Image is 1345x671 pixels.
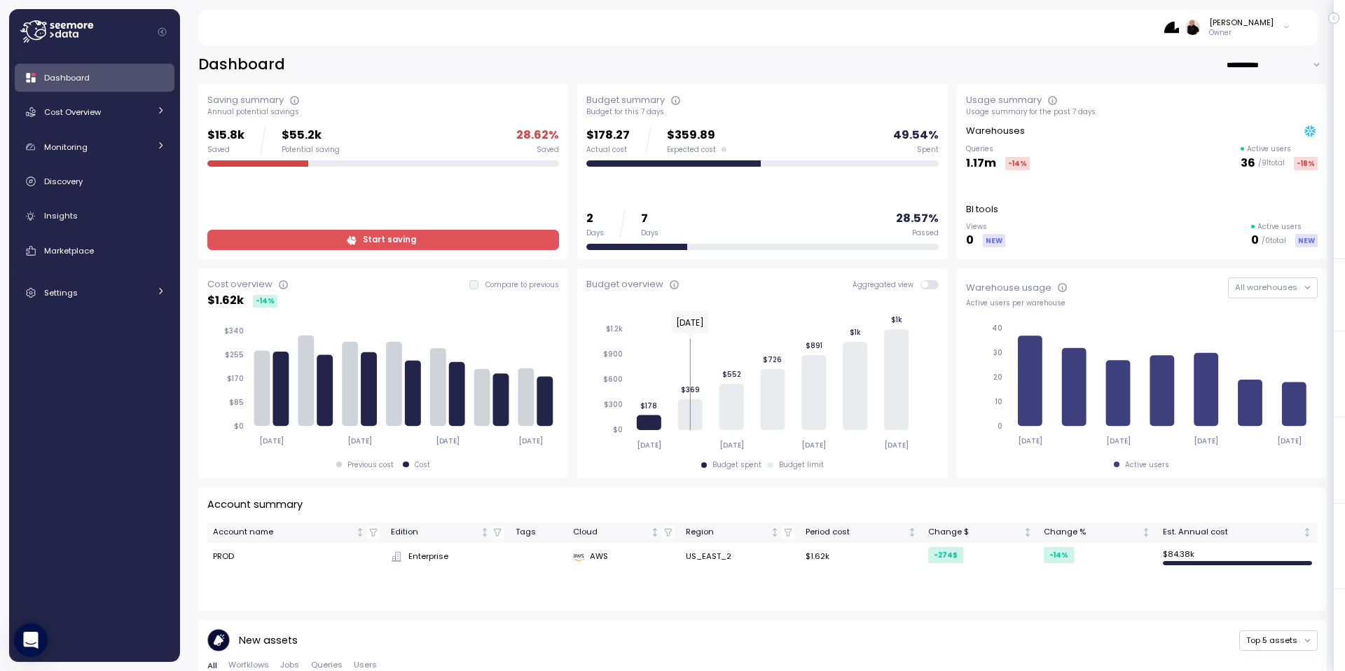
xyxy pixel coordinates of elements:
tspan: $300 [604,400,623,409]
p: / 91 total [1258,158,1285,168]
td: US_EAST_2 [680,543,800,571]
p: 49.54 % [893,126,939,145]
tspan: $1k [891,315,902,324]
tspan: 30 [993,348,1002,357]
tspan: $255 [225,350,244,359]
th: Est. Annual costNot sorted [1157,523,1318,543]
div: Warehouse usage [966,281,1051,295]
tspan: [DATE] [1194,436,1219,445]
p: Active users [1257,222,1302,232]
p: $ 1.62k [207,291,244,310]
tspan: $369 [681,385,700,394]
div: Tags [516,526,562,539]
div: Cost [415,460,430,470]
div: -18 % [1294,157,1318,170]
div: Not sorted [907,527,917,537]
div: Not sorted [770,527,780,537]
span: Dashboard [44,72,90,83]
div: Budget limit [779,460,824,470]
span: All [207,662,217,670]
div: Usage summary [966,93,1042,107]
div: Change $ [928,526,1021,539]
div: Saving summary [207,93,284,107]
div: Usage summary for the past 7 days [966,107,1318,117]
div: Edition [391,526,478,539]
tspan: $0 [613,425,623,434]
p: 1.17m [966,154,996,173]
div: Days [641,228,658,238]
button: Collapse navigation [153,27,171,37]
div: Budget overview [586,277,663,291]
tspan: $170 [227,374,244,383]
img: 68b85438e78823e8cb7db339.PNG [1164,20,1179,34]
span: Enterprise [408,551,448,563]
p: 36 [1241,154,1255,173]
tspan: $891 [806,341,822,350]
div: Period cost [806,526,905,539]
button: All warehouses [1228,277,1318,298]
p: $55.2k [282,126,340,145]
div: NEW [983,234,1005,247]
div: Cost overview [207,277,273,291]
th: Change $Not sorted [923,523,1039,543]
a: Monitoring [15,133,174,161]
tspan: $1.2k [606,324,623,333]
p: Warehouses [966,124,1025,138]
tspan: [DATE] [1278,436,1302,445]
div: Passed [912,228,939,238]
p: 0 [1251,231,1259,250]
span: Monitoring [44,141,88,153]
span: Insights [44,210,78,221]
th: Change %Not sorted [1038,523,1157,543]
p: Views [966,222,1005,232]
div: Account name [213,526,353,539]
div: Days [586,228,604,238]
tspan: $600 [603,375,623,384]
img: ALV-UjUlNUZ9mvm4TfbIlxrPMCminNbPU5187EZaKUzYJxdj7WkZLT6SlSpDw-4KylEPvhqY1aSQNJoiu9R1uxHBGfNdU18kc... [1185,20,1200,34]
tspan: $900 [603,350,623,359]
div: Budget summary [586,93,665,107]
div: Actual cost [586,145,630,155]
span: Users [354,661,377,669]
td: $1.62k [800,543,923,571]
p: BI tools [966,202,998,216]
div: Region [686,526,768,539]
h2: Dashboard [198,55,285,75]
div: Spent [917,145,939,155]
p: Queries [966,144,1030,154]
a: Insights [15,202,174,230]
p: Compare to previous [485,280,559,290]
div: Saved [537,145,559,155]
div: Not sorted [355,527,365,537]
a: Marketplace [15,237,174,265]
div: Budget spent [712,460,761,470]
p: 28.57 % [896,209,939,228]
p: Owner [1209,28,1274,38]
tspan: [DATE] [637,441,661,450]
div: [PERSON_NAME] [1209,17,1274,28]
div: Not sorted [650,527,660,537]
span: Discovery [44,176,83,187]
div: Open Intercom Messenger [14,623,48,657]
div: Annual potential savings [207,107,559,117]
span: All warehouses [1235,282,1297,293]
a: Cost Overview [15,98,174,126]
tspan: [DATE] [519,436,544,445]
a: Settings [15,279,174,307]
p: New assets [239,632,298,649]
span: Settings [44,287,78,298]
tspan: $552 [722,370,741,379]
tspan: $340 [224,326,244,335]
p: $15.8k [207,126,244,145]
p: 28.62 % [516,126,559,145]
tspan: [DATE] [347,436,372,445]
tspan: [DATE] [1018,436,1042,445]
td: PROD [207,543,385,571]
span: Worfklows [228,661,269,669]
div: Not sorted [1023,527,1033,537]
p: / 0 total [1262,236,1286,246]
a: Start saving [207,230,559,250]
th: Account nameNot sorted [207,523,385,543]
p: Active users [1247,144,1291,154]
p: 0 [966,231,974,250]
